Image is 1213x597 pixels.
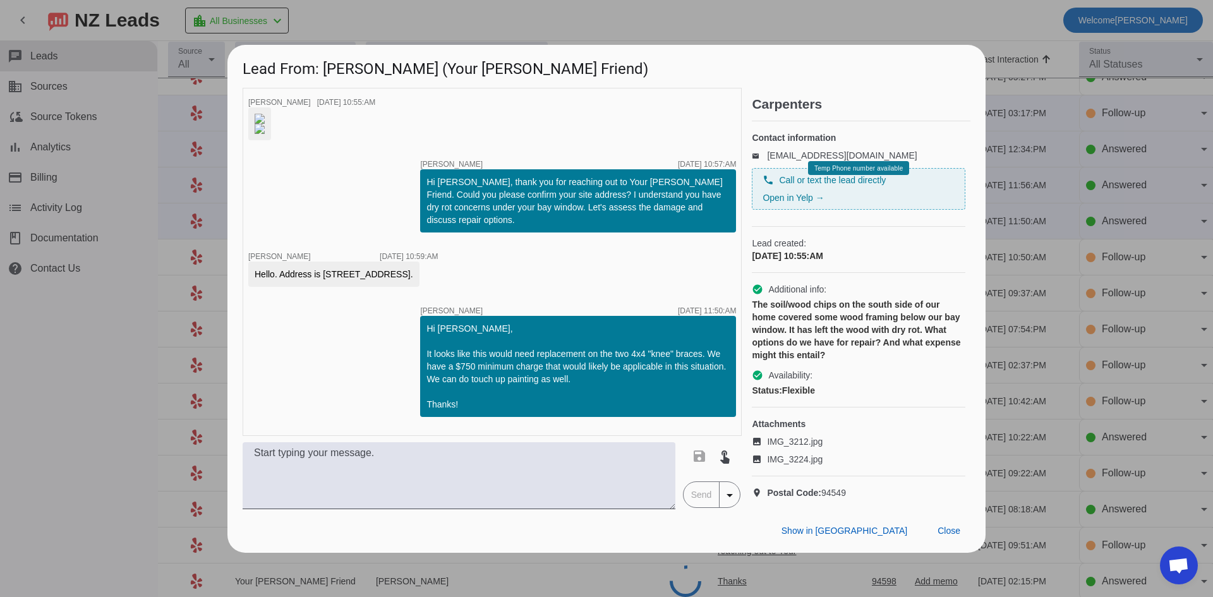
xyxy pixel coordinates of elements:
strong: Postal Code: [767,488,821,498]
mat-icon: location_on [752,488,767,498]
h2: Carpenters [752,98,970,111]
span: Close [938,526,960,536]
div: Hi [PERSON_NAME], thank you for reaching out to Your [PERSON_NAME] Friend. Could you please confi... [426,176,730,226]
span: Temp Phone number available [814,165,903,172]
div: The soil/wood chips on the south side of our home covered some wood framing below our bay window.... [752,298,965,361]
span: Additional info: [768,283,826,296]
span: [PERSON_NAME] [248,98,311,107]
span: [PERSON_NAME] [420,160,483,168]
a: Open in Yelp → [763,193,824,203]
img: WOmvvCHhn5BjZr29Gd744A [255,124,265,134]
h1: Lead From: [PERSON_NAME] (Your [PERSON_NAME] Friend) [227,45,986,87]
img: CcxE4SuU5-6TJAW2NV-Fwg [255,114,265,124]
span: Lead created: [752,237,965,250]
span: Show in [GEOGRAPHIC_DATA] [782,526,907,536]
mat-icon: arrow_drop_down [722,488,737,503]
span: [PERSON_NAME] [420,307,483,315]
a: IMG_3224.jpg [752,453,965,466]
button: Close [927,520,970,543]
span: IMG_3224.jpg [767,453,823,466]
span: Availability: [768,369,812,382]
span: 94549 [767,486,846,499]
div: Open chat [1160,546,1198,584]
strong: Status: [752,385,782,395]
button: Show in [GEOGRAPHIC_DATA] [771,520,917,543]
div: [DATE] 10:57:AM [678,160,736,168]
mat-icon: touch_app [717,449,732,464]
a: IMG_3212.jpg [752,435,965,448]
div: [DATE] 11:50:AM [678,307,736,315]
mat-icon: check_circle [752,284,763,295]
div: Flexible [752,384,965,397]
h4: Contact information [752,131,965,144]
span: [PERSON_NAME] [248,252,311,261]
div: [DATE] 10:59:AM [380,253,438,260]
mat-icon: image [752,437,767,447]
mat-icon: check_circle [752,370,763,381]
h4: Attachments [752,418,965,430]
a: [EMAIL_ADDRESS][DOMAIN_NAME] [767,150,917,160]
div: [DATE] 10:55:AM [752,250,965,262]
span: IMG_3212.jpg [767,435,823,448]
mat-icon: phone [763,174,774,186]
mat-icon: image [752,454,767,464]
mat-icon: email [752,152,767,159]
div: [DATE] 10:55:AM [317,99,375,106]
div: Hi [PERSON_NAME], It looks like this would need replacement on the two 4x4 "knee" braces. We have... [426,322,730,411]
div: Hello. Address is [STREET_ADDRESS]. [255,268,413,280]
span: Call or text the lead directly [779,174,886,186]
